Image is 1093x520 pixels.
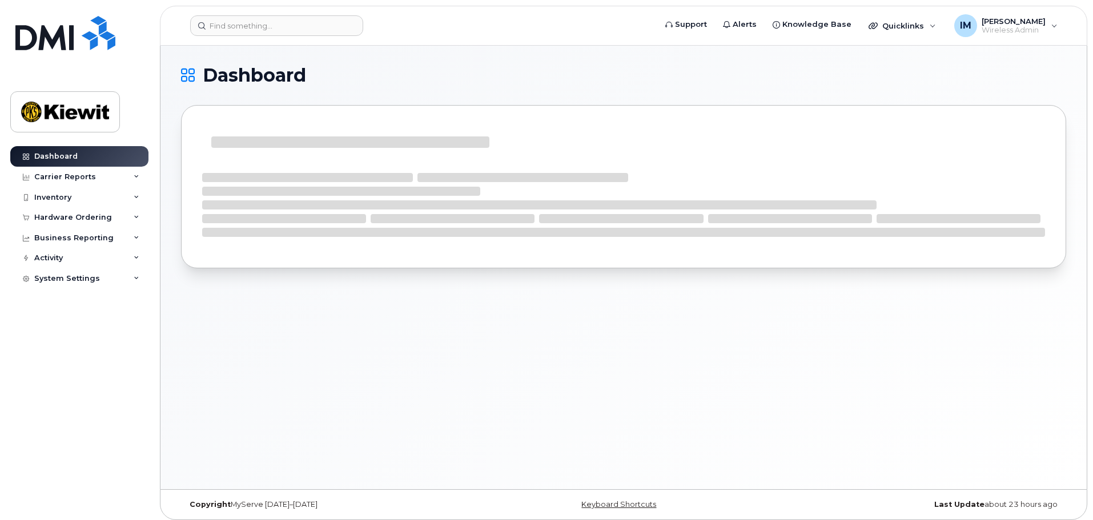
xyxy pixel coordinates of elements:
[203,67,306,84] span: Dashboard
[771,500,1066,509] div: about 23 hours ago
[181,500,476,509] div: MyServe [DATE]–[DATE]
[190,500,231,509] strong: Copyright
[934,500,984,509] strong: Last Update
[581,500,656,509] a: Keyboard Shortcuts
